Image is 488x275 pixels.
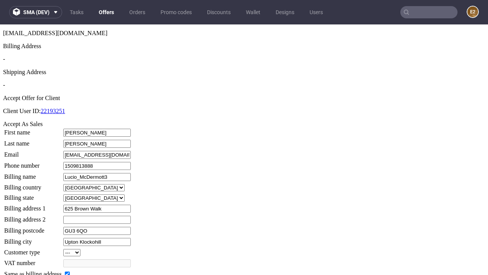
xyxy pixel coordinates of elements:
[125,6,150,18] a: Orders
[3,44,485,51] div: Shipping Address
[4,104,62,113] td: First name
[3,31,5,38] span: -
[9,6,62,18] button: sma (dev)
[4,202,62,211] td: Billing postcode
[4,180,62,189] td: Billing address 1
[4,115,62,124] td: Last name
[3,83,485,90] p: Client User ID:
[4,191,62,200] td: Billing address 2
[241,6,265,18] a: Wallet
[23,10,50,15] span: sma (dev)
[4,213,62,222] td: Billing city
[4,170,62,178] td: Billing state
[156,6,196,18] a: Promo codes
[4,148,62,157] td: Billing name
[4,246,62,254] td: Same as billing address
[3,96,485,103] div: Accept As Sales
[94,6,119,18] a: Offers
[4,235,62,243] td: VAT number
[3,70,485,77] div: Accept Offer for Client
[467,6,478,17] figcaption: e2
[271,6,299,18] a: Designs
[305,6,327,18] a: Users
[3,5,108,12] span: [EMAIL_ADDRESS][DOMAIN_NAME]
[3,18,485,25] div: Billing Address
[4,137,62,146] td: Phone number
[4,159,62,167] td: Billing country
[4,126,62,135] td: Email
[41,83,65,90] a: 22193251
[65,6,88,18] a: Tasks
[3,57,5,64] span: -
[202,6,235,18] a: Discounts
[4,224,62,232] td: Customer type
